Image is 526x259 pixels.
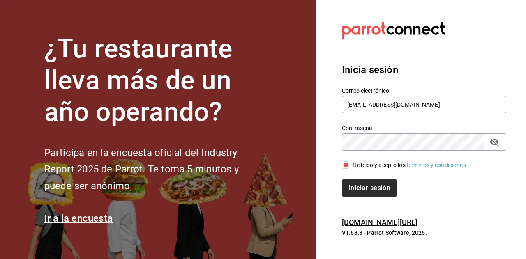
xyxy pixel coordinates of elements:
button: passwordField [487,135,501,149]
label: Contraseña [342,125,506,131]
a: [DOMAIN_NAME][URL] [342,218,418,227]
a: Términos y condiciones. [406,162,468,168]
h1: ¿Tu restaurante lleva más de un año operando? [44,33,266,128]
h2: Participa en la encuesta oficial del Industry Report 2025 de Parrot. Te toma 5 minutos y puede se... [44,144,266,195]
input: Ingresa tu correo electrónico [342,96,506,113]
a: Ir a la encuesta [44,213,113,224]
h3: Inicia sesión [342,62,506,77]
label: Correo electrónico [342,88,506,94]
p: V1.68.3 - Parrot Software, 2025. [342,229,506,237]
button: Iniciar sesión [342,179,397,197]
div: He leído y acepto los [353,161,468,170]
